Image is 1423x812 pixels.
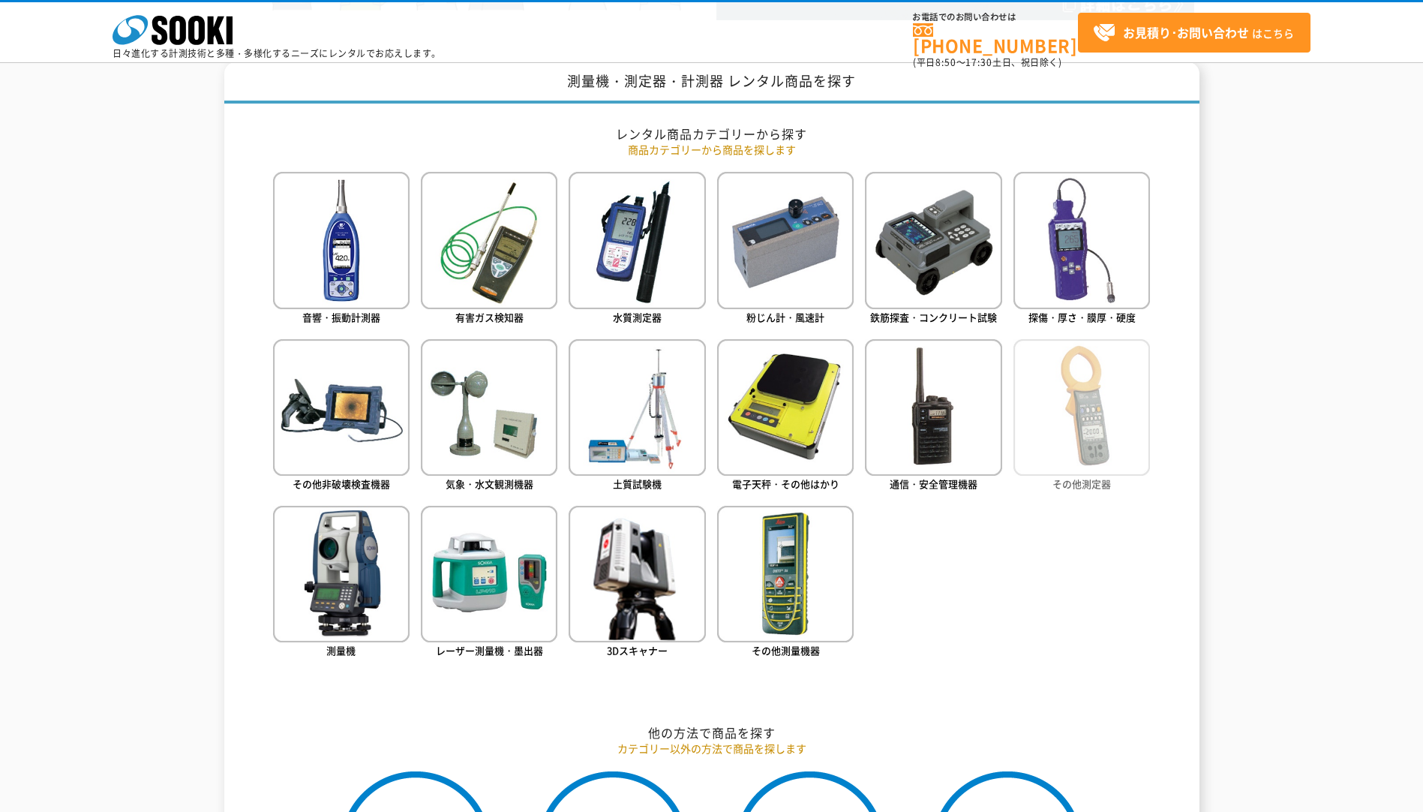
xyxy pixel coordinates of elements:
[421,506,557,642] img: レーザー測量機・墨出器
[273,172,410,327] a: 音響・振動計測器
[569,506,705,642] img: 3Dスキャナー
[273,339,410,495] a: その他非破壊検査機器
[752,643,820,657] span: その他測量機器
[732,477,839,491] span: 電子天秤・その他はかり
[613,310,662,324] span: 水質測定器
[1093,22,1294,44] span: はこちら
[421,339,557,495] a: 気象・水文観測機器
[865,339,1001,495] a: 通信・安全管理機器
[865,172,1001,308] img: 鉄筋探査・コンクリート試験
[446,477,533,491] span: 気象・水文観測機器
[436,643,543,657] span: レーザー測量機・墨出器
[273,506,410,642] img: 測量機
[865,339,1001,476] img: 通信・安全管理機器
[326,643,356,657] span: 測量機
[569,339,705,495] a: 土質試験機
[1052,477,1111,491] span: その他測定器
[1013,172,1150,327] a: 探傷・厚さ・膜厚・硬度
[421,172,557,327] a: 有害ガス検知器
[1078,13,1310,53] a: お見積り･お問い合わせはこちら
[273,126,1151,142] h2: レンタル商品カテゴリーから探す
[935,56,956,69] span: 8:50
[913,56,1061,69] span: (平日 ～ 土日、祝日除く)
[717,172,854,308] img: 粉じん計・風速計
[1123,23,1249,41] strong: お見積り･お問い合わせ
[421,339,557,476] img: 気象・水文観測機器
[1013,172,1150,308] img: 探傷・厚さ・膜厚・硬度
[569,172,705,308] img: 水質測定器
[913,13,1078,22] span: お電話でのお問い合わせは
[717,172,854,327] a: 粉じん計・風速計
[870,310,997,324] span: 鉄筋探査・コンクリート試験
[746,310,824,324] span: 粉じん計・風速計
[273,741,1151,756] p: カテゴリー以外の方法で商品を探します
[1028,310,1136,324] span: 探傷・厚さ・膜厚・硬度
[717,339,854,476] img: 電子天秤・その他はかり
[224,62,1199,104] h1: 測量機・測定器・計測器 レンタル商品を探す
[865,172,1001,327] a: 鉄筋探査・コンクリート試験
[273,506,410,661] a: 測量機
[273,172,410,308] img: 音響・振動計測器
[421,506,557,661] a: レーザー測量機・墨出器
[302,310,380,324] span: 音響・振動計測器
[607,643,668,657] span: 3Dスキャナー
[717,506,854,661] a: その他測量機器
[273,142,1151,158] p: 商品カテゴリーから商品を探します
[1013,339,1150,476] img: その他測定器
[293,477,390,491] span: その他非破壊検査機器
[717,506,854,642] img: その他測量機器
[913,23,1078,54] a: [PHONE_NUMBER]
[113,49,441,58] p: 日々進化する計測技術と多種・多様化するニーズにレンタルでお応えします。
[569,339,705,476] img: 土質試験機
[569,506,705,661] a: 3Dスキャナー
[1013,339,1150,495] a: その他測定器
[965,56,992,69] span: 17:30
[890,477,977,491] span: 通信・安全管理機器
[717,339,854,495] a: 電子天秤・その他はかり
[273,339,410,476] img: その他非破壊検査機器
[455,310,524,324] span: 有害ガス検知器
[421,172,557,308] img: 有害ガス検知器
[613,477,662,491] span: 土質試験機
[569,172,705,327] a: 水質測定器
[273,725,1151,741] h2: 他の方法で商品を探す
